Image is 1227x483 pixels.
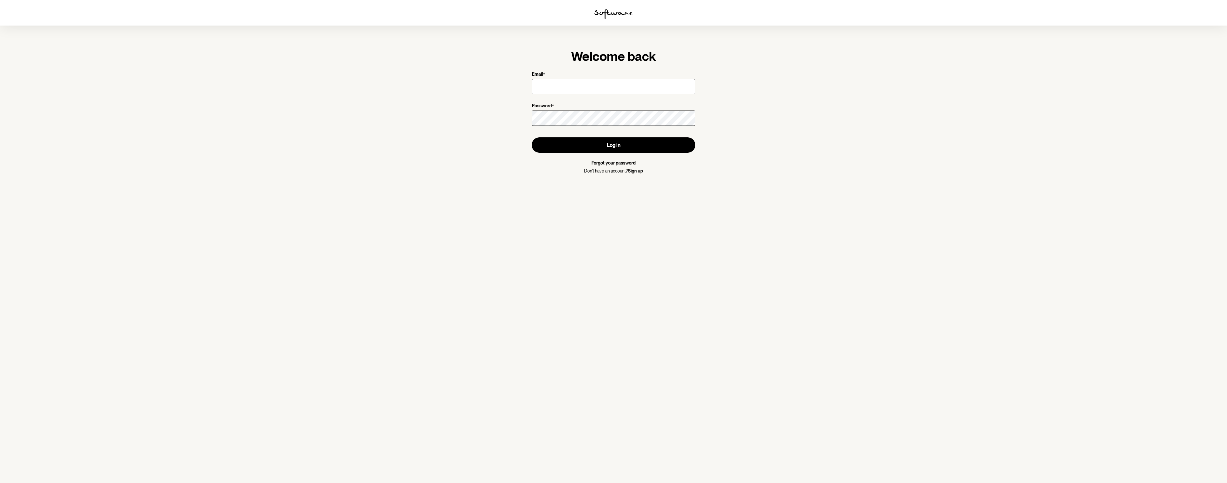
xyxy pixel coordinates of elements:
p: Don't have an account? [532,168,695,174]
img: software logo [594,9,633,19]
a: Sign up [628,168,643,173]
button: Log in [532,137,695,153]
p: Password [532,103,552,109]
a: Forgot your password [591,160,636,165]
p: Email [532,72,543,78]
h1: Welcome back [532,49,695,64]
